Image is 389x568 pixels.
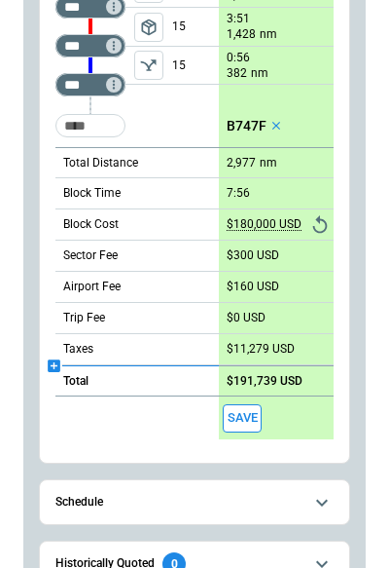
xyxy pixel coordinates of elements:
span: Type of sector [134,51,163,80]
p: 7:56 [227,186,250,201]
p: $180,000 USD [227,217,301,232]
p: nm [260,26,277,43]
p: 15 [172,8,219,46]
p: 2,977 [227,156,256,170]
div: Too short [55,73,125,96]
span: package_2 [139,18,159,37]
p: Block Time [63,185,121,202]
button: left aligned [134,51,163,80]
p: 1,428 [227,26,256,43]
span: Save this aircraft quote and copy details to clipboard [223,404,262,433]
div: Too short [55,114,125,137]
p: $300 USD [227,248,279,263]
h6: Total [63,375,88,388]
p: Sector Fee [63,247,118,264]
p: nm [260,155,277,171]
p: $160 USD [227,280,279,294]
button: Reset [305,210,335,240]
p: Total Distance [63,155,138,171]
p: Taxes [63,341,93,358]
p: Airport Fee [63,279,121,295]
div: Too short [55,34,125,57]
p: Trip Fee [63,310,105,326]
span: Type of sector [134,13,163,42]
p: 3:51 [227,12,250,26]
button: Schedule [55,480,334,524]
p: 0:56 [227,51,250,65]
p: $11,279 USD [227,342,295,357]
p: 15 [172,47,219,84]
p: Block Cost [63,216,119,233]
p: nm [251,65,268,82]
button: Save [223,404,262,433]
h6: Schedule [55,496,103,509]
p: $0 USD [227,311,265,325]
p: 382 [227,65,247,82]
button: left aligned [134,13,163,42]
p: $191,739 USD [227,374,302,389]
p: B747F [227,118,266,134]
